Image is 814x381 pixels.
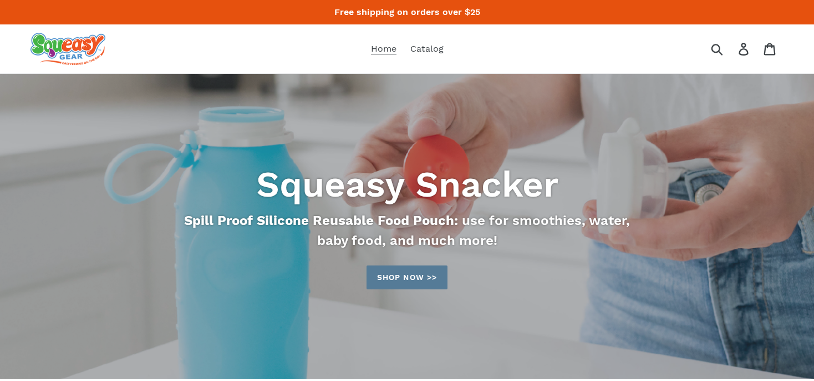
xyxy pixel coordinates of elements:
[715,37,745,61] input: Search
[105,163,709,206] h2: Squeasy Snacker
[184,213,458,228] strong: Spill Proof Silicone Reusable Food Pouch:
[371,43,396,54] span: Home
[410,43,444,54] span: Catalog
[367,265,447,289] a: Shop now >>: Catalog
[180,210,634,250] p: use for smoothies, water, baby food, and much more!
[30,33,105,65] img: squeasy gear snacker portable food pouch
[365,41,402,57] a: Home
[405,41,449,57] a: Catalog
